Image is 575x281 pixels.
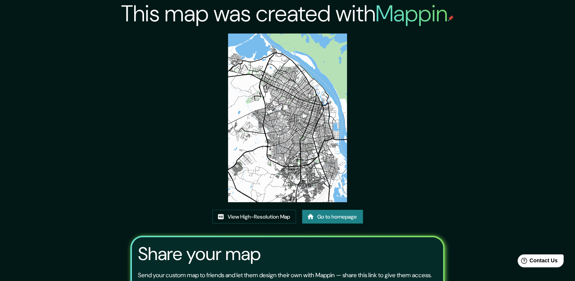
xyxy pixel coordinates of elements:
a: Go to homepage [302,210,363,224]
h3: Share your map [138,243,261,265]
a: View High-Resolution Map [212,210,296,224]
img: mappin-pin [448,15,454,21]
img: created-map [228,34,347,202]
iframe: Help widget launcher [507,251,567,273]
p: Send your custom map to friends and let them design their own with Mappin — share this link to gi... [138,271,432,280]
